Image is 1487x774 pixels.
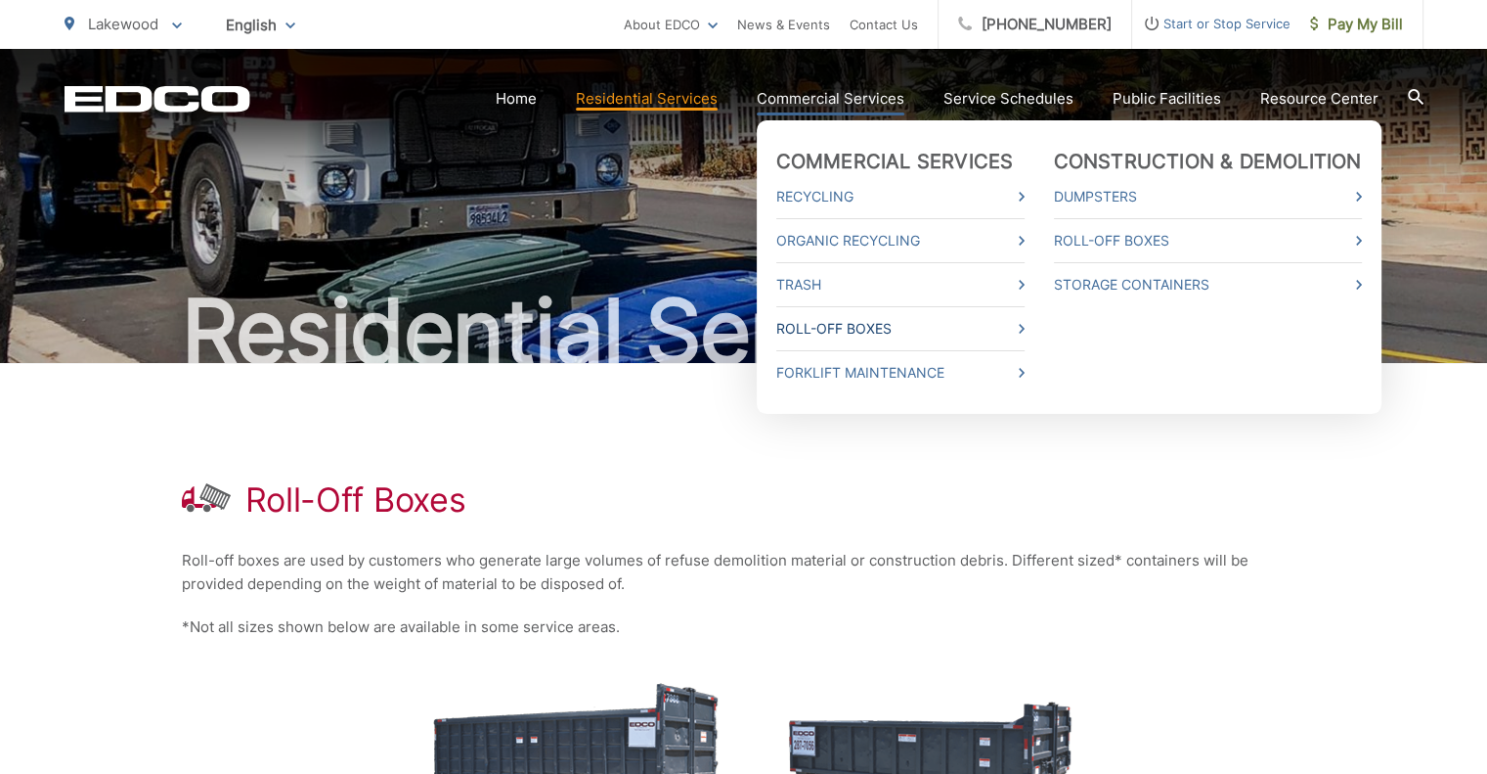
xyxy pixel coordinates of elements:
a: Organic Recycling [776,229,1025,252]
a: Residential Services [576,87,718,111]
a: Storage Containers [1054,273,1362,296]
a: Public Facilities [1113,87,1221,111]
span: Lakewood [88,15,158,33]
a: Roll-Off Boxes [776,317,1025,341]
a: Resource Center [1260,87,1378,111]
span: English [211,8,310,42]
h2: Residential Services [65,283,1423,381]
span: Pay My Bill [1310,13,1403,36]
p: Roll-off boxes are used by customers who generate large volumes of refuse demolition material or ... [182,549,1306,596]
h1: Roll-Off Boxes [245,480,466,520]
a: Commercial Services [757,87,904,111]
a: Dumpsters [1054,185,1362,208]
a: Home [496,87,537,111]
a: Contact Us [850,13,918,36]
a: Trash [776,273,1025,296]
a: News & Events [737,13,830,36]
a: Forklift Maintenance [776,361,1025,385]
a: Service Schedules [943,87,1073,111]
p: *Not all sizes shown below are available in some service areas. [182,615,1306,639]
a: Recycling [776,185,1025,208]
a: Roll-Off Boxes [1054,229,1362,252]
a: Commercial Services [776,150,1014,173]
a: EDCD logo. Return to the homepage. [65,85,250,113]
a: About EDCO [624,13,718,36]
a: Construction & Demolition [1054,150,1362,173]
